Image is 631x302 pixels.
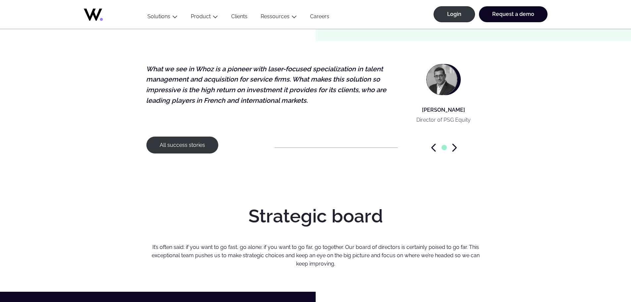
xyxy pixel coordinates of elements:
a: Clients [225,13,254,22]
iframe: Chatbot [587,258,622,293]
button: Product [184,13,225,22]
a: All success stories [146,136,219,154]
a: Ressources [261,13,289,20]
figure: 1 / 1 [146,53,485,136]
button: Solutions [141,13,184,22]
a: Product [191,13,211,20]
button: Ressources [254,13,303,22]
p: Director of PSG Equity [416,117,471,123]
span: Previous slide [431,144,436,152]
h2: Strategic board [146,206,485,226]
span: Go to slide 1 [442,145,447,150]
a: Careers [303,13,336,22]
p: It’s often said: if you want to go fast, go alone; if you want to go far, go together. Our board ... [146,243,485,268]
img: ec280122-rammaldany_psgequity_bw.jpeg [427,64,457,95]
span: Next slide [452,144,457,152]
p: What we see in Whoz is a pioneer with laser-focused specialization in talent management and acqui... [146,64,396,106]
p: [PERSON_NAME] [416,106,471,114]
a: Request a demo [479,6,548,22]
a: Login [434,6,475,22]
